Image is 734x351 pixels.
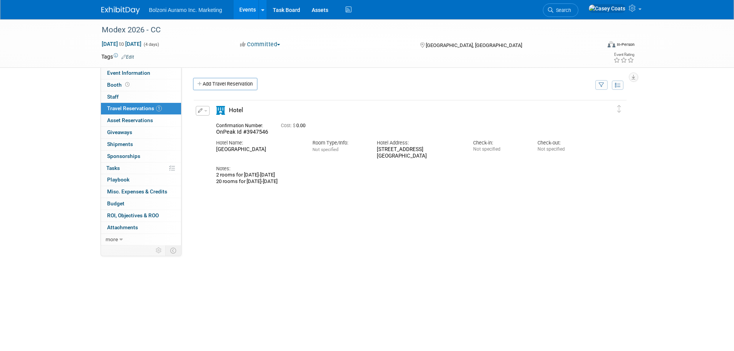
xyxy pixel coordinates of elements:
[107,70,150,76] span: Event Information
[101,40,142,47] span: [DATE] [DATE]
[101,103,181,114] a: Travel Reservations1
[473,146,526,152] div: Not specified
[553,7,571,13] span: Search
[149,7,222,13] span: Bolzoni Auramo Inc. Marketing
[107,129,132,135] span: Giveaways
[101,79,181,91] a: Booth
[377,139,462,146] div: Hotel Address:
[216,121,269,129] div: Confirmation Number:
[107,176,129,183] span: Playbook
[107,94,119,100] span: Staff
[312,139,365,146] div: Room Type/Info:
[152,245,166,255] td: Personalize Event Tab Strip
[216,172,591,185] div: 2 rooms for [DATE]-[DATE] 20 rooms for [DATE]-[DATE]
[107,82,131,88] span: Booth
[216,129,268,135] span: OnPeak Id #3947546
[156,106,162,111] span: 1
[473,139,526,146] div: Check-in:
[588,4,626,13] img: Casey Coats
[118,41,125,47] span: to
[99,23,590,37] div: Modex 2026 - CC
[216,139,301,146] div: Hotel Name:
[107,105,162,111] span: Travel Reservations
[107,141,133,147] span: Shipments
[107,117,153,123] span: Asset Reservations
[101,210,181,222] a: ROI, Objectives & ROO
[101,7,140,14] img: ExhibitDay
[537,146,590,152] div: Not specified
[608,41,615,47] img: Format-Inperson.png
[101,174,181,186] a: Playbook
[121,54,134,60] a: Edit
[106,165,120,171] span: Tasks
[101,186,181,198] a: Misc. Expenses & Credits
[101,53,134,60] td: Tags
[543,3,578,17] a: Search
[107,153,140,159] span: Sponsorships
[107,188,167,195] span: Misc. Expenses & Credits
[556,40,635,52] div: Event Format
[101,139,181,150] a: Shipments
[165,245,181,255] td: Toggle Event Tabs
[101,234,181,245] a: more
[377,146,462,160] div: [STREET_ADDRESS] [GEOGRAPHIC_DATA]
[599,83,604,88] i: Filter by Traveler
[101,163,181,174] a: Tasks
[616,42,635,47] div: In-Person
[537,139,590,146] div: Check-out:
[101,222,181,233] a: Attachments
[216,106,225,115] i: Hotel
[193,78,257,90] a: Add Travel Reservation
[101,127,181,138] a: Giveaways
[107,224,138,230] span: Attachments
[124,82,131,87] span: Booth not reserved yet
[101,67,181,79] a: Event Information
[101,91,181,103] a: Staff
[106,236,118,242] span: more
[281,123,309,128] span: 0.00
[101,151,181,162] a: Sponsorships
[107,200,124,207] span: Budget
[617,105,621,113] i: Click and drag to move item
[613,53,634,57] div: Event Rating
[143,42,159,47] span: (4 days)
[216,165,591,172] div: Notes:
[107,212,159,218] span: ROI, Objectives & ROO
[312,147,338,152] span: Not specified
[426,42,522,48] span: [GEOGRAPHIC_DATA], [GEOGRAPHIC_DATA]
[237,40,283,49] button: Committed
[229,107,243,114] span: Hotel
[281,123,296,128] span: Cost: $
[101,198,181,210] a: Budget
[216,146,301,153] div: [GEOGRAPHIC_DATA]
[101,115,181,126] a: Asset Reservations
